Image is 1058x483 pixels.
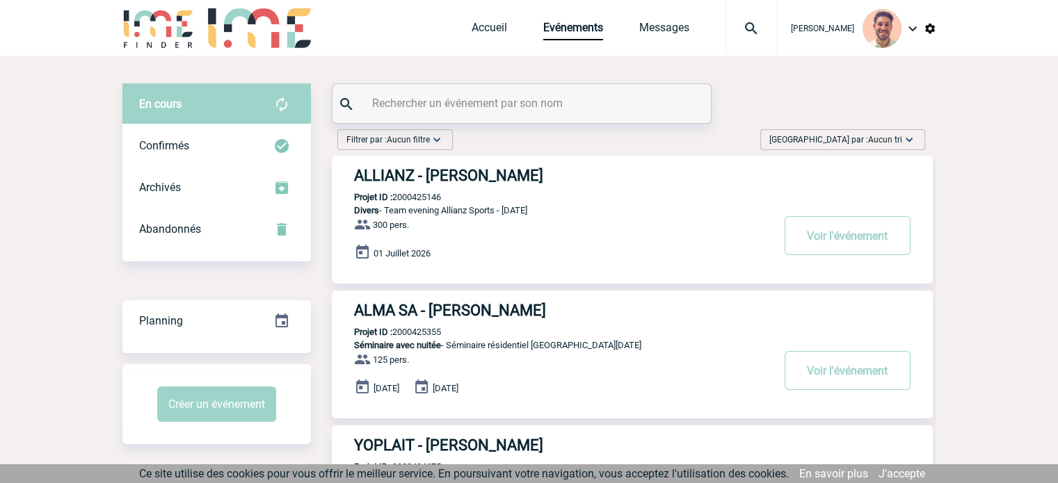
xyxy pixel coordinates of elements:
p: 2000425146 [332,192,441,202]
a: ALLIANZ - [PERSON_NAME] [332,167,933,184]
a: Planning [122,300,311,341]
span: [DATE] [433,383,458,393]
img: baseline_expand_more_white_24dp-b.png [902,133,916,147]
span: [GEOGRAPHIC_DATA] par : [769,133,902,147]
span: Filtrer par : [346,133,430,147]
h3: ALMA SA - [PERSON_NAME] [354,302,771,319]
div: Retrouvez ici tous vos événements annulés [122,208,311,250]
span: Séminaire avec nuitée [354,340,441,350]
img: 132114-0.jpg [863,9,901,48]
img: IME-Finder [122,8,195,48]
span: Confirmés [139,139,189,152]
span: Ce site utilise des cookies pour vous offrir le meilleur service. En poursuivant votre navigation... [139,467,789,480]
span: [DATE] [374,383,399,393]
p: - Team evening Allianz Sports - [DATE] [332,205,771,215]
button: Créer un événement [157,386,276,422]
a: Evénements [543,21,603,40]
b: Projet ID : [354,461,392,472]
a: En savoir plus [799,467,868,480]
span: 300 pers. [373,220,409,230]
span: Planning [139,314,183,327]
a: Messages [639,21,689,40]
span: 01 Juillet 2026 [374,248,431,259]
span: En cours [139,97,182,110]
a: Accueil [472,21,507,40]
h3: YOPLAIT - [PERSON_NAME] [354,436,771,454]
p: 2000425355 [332,327,441,337]
button: Voir l'événement [785,216,911,255]
span: Divers [354,205,379,215]
p: - Séminaire résidentiel [GEOGRAPHIC_DATA][DATE] [332,340,771,350]
img: baseline_expand_more_white_24dp-b.png [430,133,444,147]
div: Retrouvez ici tous vos événements organisés par date et état d'avancement [122,300,311,342]
b: Projet ID : [354,192,392,202]
span: Abandonnés [139,222,201,236]
span: Archivés [139,181,181,194]
span: [PERSON_NAME] [791,24,854,33]
a: J'accepte [879,467,925,480]
div: Retrouvez ici tous vos évènements avant confirmation [122,83,311,125]
a: ALMA SA - [PERSON_NAME] [332,302,933,319]
span: 125 pers. [373,354,409,365]
input: Rechercher un événement par son nom [369,93,678,113]
b: Projet ID : [354,327,392,337]
span: Aucun tri [868,135,902,145]
button: Voir l'événement [785,351,911,390]
p: 2000424675 [332,461,441,472]
div: Retrouvez ici tous les événements que vous avez décidé d'archiver [122,167,311,208]
h3: ALLIANZ - [PERSON_NAME] [354,167,771,184]
span: Aucun filtre [387,135,430,145]
a: YOPLAIT - [PERSON_NAME] [332,436,933,454]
